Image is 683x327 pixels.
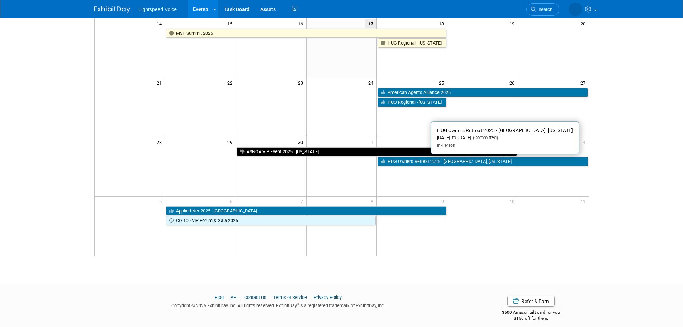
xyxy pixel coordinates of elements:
span: 27 [580,78,589,87]
span: 8 [370,197,376,206]
div: $500 Amazon gift card for you, [473,305,589,321]
span: 14 [156,19,165,28]
span: In-Person [437,143,455,148]
span: | [225,295,229,300]
a: HUG Regional - [US_STATE] [378,98,446,107]
a: Refer & Earn [507,296,555,307]
span: 10 [509,197,518,206]
span: HUG Owners Retreat 2025 - [GEOGRAPHIC_DATA], [US_STATE] [437,127,573,133]
span: 15 [227,19,236,28]
span: | [308,295,313,300]
a: ASNOA VIP Event 2025 - [US_STATE] [237,147,517,157]
span: 25 [438,78,447,87]
span: (Committed) [471,135,498,140]
span: 16 [297,19,306,28]
div: [DATE] to [DATE] [437,135,573,141]
span: | [238,295,243,300]
span: 5 [158,197,165,206]
span: | [267,295,272,300]
span: 23 [297,78,306,87]
span: Search [536,7,552,12]
span: 19 [509,19,518,28]
a: MSP Summit 2025 [166,29,446,38]
span: 1 [370,137,376,146]
a: Search [526,3,559,16]
span: 26 [509,78,518,87]
span: 9 [441,197,447,206]
span: 6 [229,197,236,206]
a: API [231,295,237,300]
span: 28 [156,137,165,146]
span: 20 [580,19,589,28]
span: 18 [438,19,447,28]
sup: ® [297,302,299,306]
a: Terms of Service [273,295,307,300]
span: 22 [227,78,236,87]
span: Lightspeed Voice [139,6,177,12]
span: 21 [156,78,165,87]
div: Copyright © 2025 ExhibitDay, Inc. All rights reserved. ExhibitDay is a registered trademark of Ex... [94,301,463,309]
div: $150 off for them. [473,316,589,322]
a: Blog [215,295,224,300]
a: Contact Us [244,295,266,300]
span: 30 [297,137,306,146]
a: HUG Regional - [US_STATE] [378,38,446,48]
span: 11 [580,197,589,206]
span: 17 [365,19,376,28]
a: HUG Owners Retreat 2025 - [GEOGRAPHIC_DATA], [US_STATE] [378,157,588,166]
a: Privacy Policy [314,295,342,300]
span: 7 [300,197,306,206]
span: 24 [367,78,376,87]
a: American Agents Alliance 2025 [378,88,588,97]
img: ExhibitDay [94,6,130,13]
a: Applied Net 2025 - [GEOGRAPHIC_DATA] [166,206,446,216]
a: CO 100 VIP Forum & Gala 2025 [166,216,376,225]
span: 29 [227,137,236,146]
span: 4 [582,137,589,146]
img: Alexis Snowbarger [569,3,582,16]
